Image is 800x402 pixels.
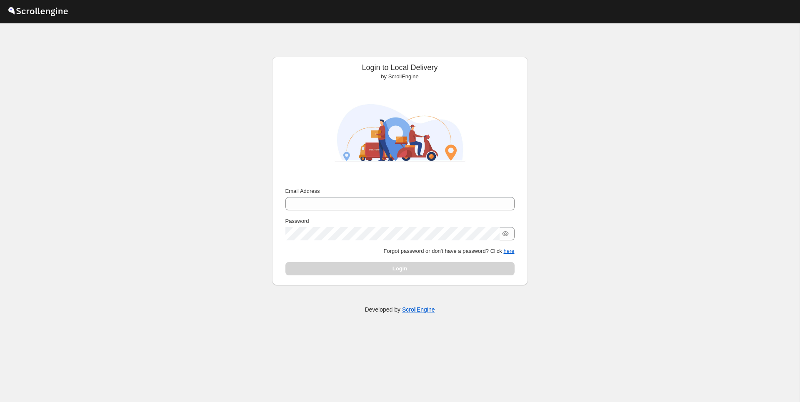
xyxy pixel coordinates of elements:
p: Forgot password or don't have a password? Click [285,247,515,255]
span: Email Address [285,188,320,194]
img: ScrollEngine [327,84,473,181]
a: ScrollEngine [402,306,435,313]
p: Developed by [365,305,435,314]
span: by ScrollEngine [381,73,418,80]
span: Password [285,218,309,224]
button: here [503,248,514,254]
div: Login to Local Delivery [279,63,521,81]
